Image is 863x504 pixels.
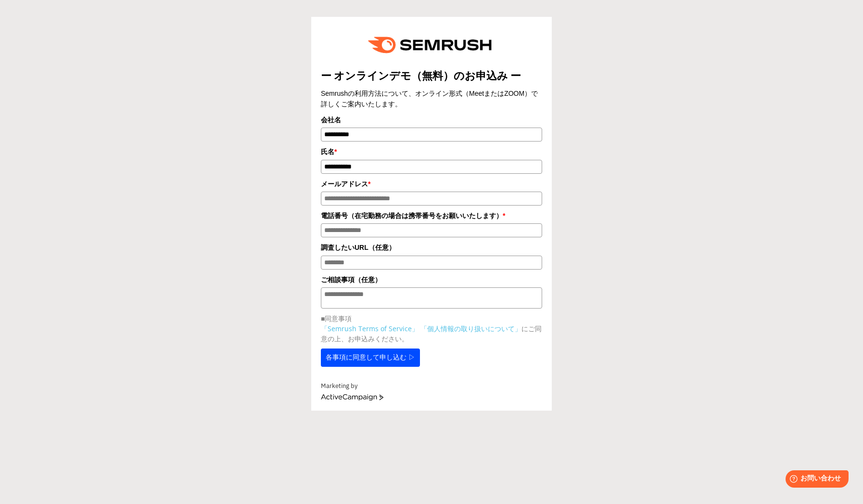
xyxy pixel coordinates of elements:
a: 「個人情報の取り扱いについて」 [420,324,521,333]
a: 「Semrush Terms of Service」 [321,324,419,333]
p: にご同意の上、お申込みください。 [321,323,542,344]
iframe: Help widget launcher [777,466,852,493]
img: e6a379fe-ca9f-484e-8561-e79cf3a04b3f.png [361,26,502,64]
div: Marketing by [321,381,542,391]
title: ー オンラインデモ（無料）のお申込み ー [321,68,542,83]
label: 氏名 [321,146,542,157]
button: 各事項に同意して申し込む ▷ [321,349,420,367]
label: 調査したいURL（任意） [321,242,542,253]
label: メールアドレス [321,179,542,189]
p: ■同意事項 [321,313,542,323]
label: 電話番号（在宅勤務の場合は携帯番号をお願いいたします） [321,210,542,221]
div: Semrushの利用方法について、オンライン形式（MeetまたはZOOM）で詳しくご案内いたします。 [321,88,542,110]
label: 会社名 [321,115,542,125]
label: ご相談事項（任意） [321,274,542,285]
